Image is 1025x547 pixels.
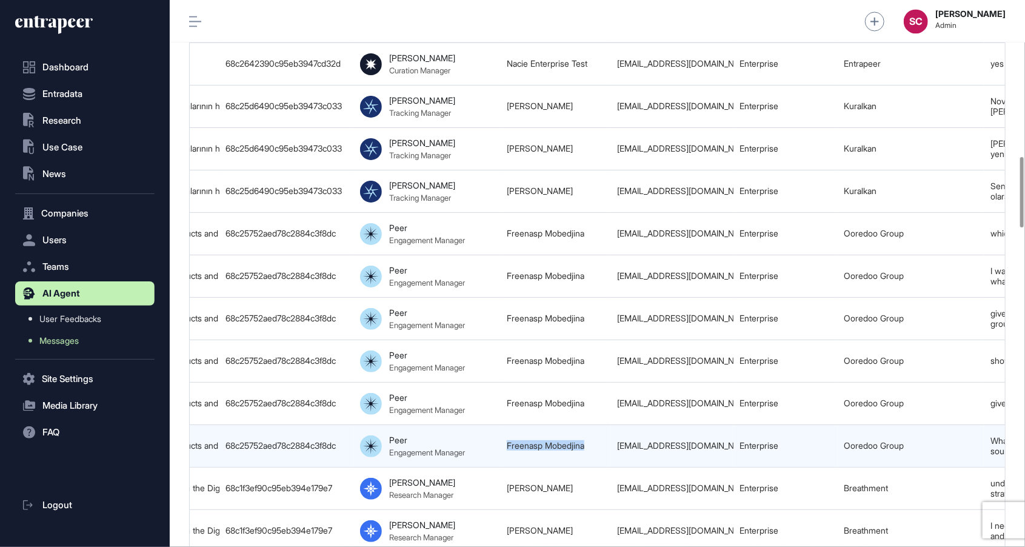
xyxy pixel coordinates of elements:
[389,405,465,415] div: Engagement Manager
[844,355,904,366] a: Ooredoo Group
[389,53,455,63] div: [PERSON_NAME]
[617,526,727,535] div: [EMAIL_ADDRESS][DOMAIN_NAME]
[389,307,407,318] div: Peer
[389,350,407,360] div: Peer
[389,150,451,160] div: Tracking Manager
[844,483,888,493] a: Breathment
[389,435,407,445] div: Peer
[507,228,584,238] a: Freenasp Mobedjina
[39,314,101,324] span: User Feedbacks
[39,336,79,346] span: Messages
[225,314,348,323] div: 68c25752aed78c2884c3f8dc
[225,59,348,69] div: 68c2642390c95eb3947cd32d
[42,89,82,99] span: Entradata
[42,169,66,179] span: News
[42,500,72,510] span: Logout
[225,398,348,408] div: 68c25752aed78c2884c3f8dc
[617,356,727,366] div: [EMAIL_ADDRESS][DOMAIN_NAME]
[844,58,881,69] a: Entrapeer
[15,135,155,159] button: Use Case
[740,314,832,323] div: Enterprise
[389,490,453,500] div: Research Manager
[844,525,888,535] a: Breathment
[389,532,453,542] div: Research Manager
[225,441,348,451] div: 68c25752aed78c2884c3f8dc
[740,483,832,493] div: Enterprise
[42,62,88,72] span: Dashboard
[844,270,904,281] a: Ooredoo Group
[15,55,155,79] a: Dashboard
[15,109,155,133] button: Research
[42,289,80,298] span: AI Agent
[21,330,155,352] a: Messages
[740,229,832,238] div: Enterprise
[15,162,155,186] button: News
[389,95,455,106] div: [PERSON_NAME]
[15,394,155,418] button: Media Library
[844,313,904,323] a: Ooredoo Group
[844,101,876,111] a: Kuralkan
[617,398,727,408] div: [EMAIL_ADDRESS][DOMAIN_NAME]
[15,82,155,106] button: Entradata
[15,228,155,252] button: Users
[389,223,407,233] div: Peer
[844,398,904,408] a: Ooredoo Group
[844,143,876,153] a: Kuralkan
[389,392,407,403] div: Peer
[740,59,832,69] div: Enterprise
[389,448,465,457] div: Engagement Manager
[740,144,832,153] div: Enterprise
[42,235,67,245] span: Users
[617,144,727,153] div: [EMAIL_ADDRESS][DOMAIN_NAME]
[15,493,155,517] a: Logout
[21,308,155,330] a: User Feedbacks
[617,483,727,493] div: [EMAIL_ADDRESS][DOMAIN_NAME]
[507,186,573,196] a: [PERSON_NAME]
[42,262,69,272] span: Teams
[740,398,832,408] div: Enterprise
[225,356,348,366] div: 68c25752aed78c2884c3f8dc
[389,363,465,372] div: Engagement Manager
[740,101,832,111] div: Enterprise
[617,314,727,323] div: [EMAIL_ADDRESS][DOMAIN_NAME]
[42,374,93,384] span: Site Settings
[904,9,928,33] button: SC
[935,21,1006,30] span: Admin
[389,108,451,118] div: Tracking Manager
[15,420,155,445] button: FAQ
[225,483,348,493] div: 68c1f3ef90c95eb394e179e7
[389,193,451,203] div: Tracking Manager
[740,526,832,535] div: Enterprise
[507,483,573,493] a: [PERSON_NAME]
[42,116,81,126] span: Research
[844,440,904,451] a: Ooredoo Group
[389,235,465,245] div: Engagement Manager
[225,526,348,535] div: 68c1f3ef90c95eb394e179e7
[844,228,904,238] a: Ooredoo Group
[42,401,98,411] span: Media Library
[225,101,348,111] div: 68c25d6490c95eb39473c033
[389,65,450,75] div: Curation Manager
[225,271,348,281] div: 68c25752aed78c2884c3f8dc
[507,525,573,535] a: [PERSON_NAME]
[41,209,88,218] span: Companies
[507,270,584,281] a: Freenasp Mobedjina
[740,356,832,366] div: Enterprise
[617,229,727,238] div: [EMAIL_ADDRESS][DOMAIN_NAME]
[740,271,832,281] div: Enterprise
[507,58,587,69] a: Nacie Enterprise Test
[15,201,155,226] button: Companies
[740,441,832,451] div: Enterprise
[389,477,455,488] div: [PERSON_NAME]
[617,441,727,451] div: [EMAIL_ADDRESS][DOMAIN_NAME]
[617,186,727,196] div: [EMAIL_ADDRESS][DOMAIN_NAME]
[389,320,465,330] div: Engagement Manager
[389,180,455,190] div: [PERSON_NAME]
[935,9,1006,19] strong: [PERSON_NAME]
[15,255,155,279] button: Teams
[389,520,455,530] div: [PERSON_NAME]
[507,398,584,408] a: Freenasp Mobedjina
[42,143,82,152] span: Use Case
[15,367,155,391] button: Site Settings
